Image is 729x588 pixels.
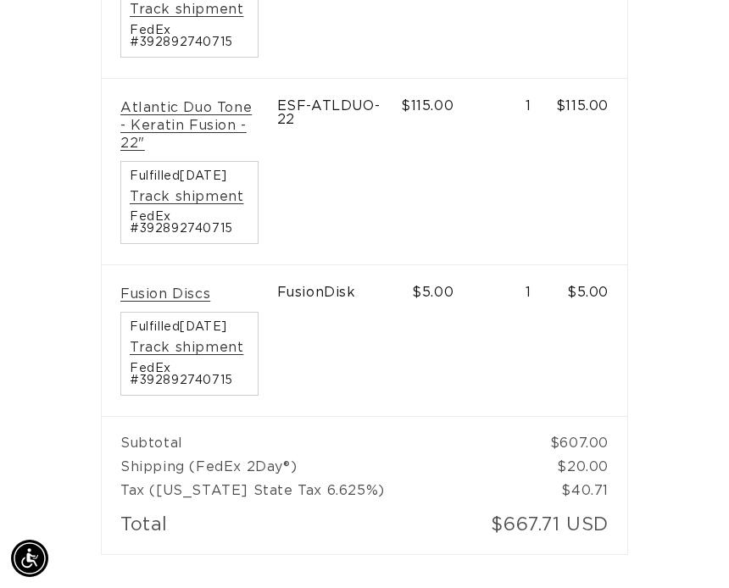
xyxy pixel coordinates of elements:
[130,1,243,19] a: Track shipment
[277,265,401,416] td: FusionDisk
[550,455,627,479] td: $20.00
[472,502,627,554] td: $667.71 USD
[130,188,243,206] a: Track shipment
[130,25,249,48] span: FedEx #392892740715
[130,363,249,386] span: FedEx #392892740715
[102,455,550,479] td: Shipping (FedEx 2Day®)
[180,321,227,333] time: [DATE]
[472,79,550,265] td: 1
[130,211,249,235] span: FedEx #392892740715
[550,479,627,502] td: $40.71
[11,540,48,577] div: Accessibility Menu
[180,170,227,182] time: [DATE]
[401,99,454,113] span: $115.00
[120,99,259,152] a: Atlantic Duo Tone - Keratin Fusion - 22"
[277,79,401,265] td: ESF-ATLDUO-22
[120,286,210,303] a: Fusion Discs
[550,416,627,455] td: $607.00
[412,286,454,299] span: $5.00
[102,479,550,502] td: Tax ([US_STATE] State Tax 6.625%)
[472,265,550,416] td: 1
[644,507,729,588] iframe: Chat Widget
[102,416,550,455] td: Subtotal
[102,502,472,554] td: Total
[130,321,249,333] span: Fulfilled
[130,339,243,357] a: Track shipment
[550,79,627,265] td: $115.00
[130,170,249,182] span: Fulfilled
[550,265,627,416] td: $5.00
